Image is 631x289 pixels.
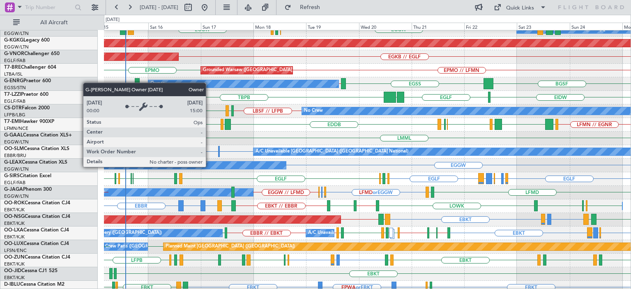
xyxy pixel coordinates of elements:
span: G-SIRS [4,173,20,178]
a: G-SIRSCitation Excel [4,173,51,178]
span: OO-SLM [4,146,24,151]
a: OO-ZUNCessna Citation CJ4 [4,255,70,260]
div: [DATE] [106,16,120,23]
div: Wed 20 [359,23,412,30]
span: CS-DTR [4,106,22,111]
a: EBKT/KJK [4,207,25,213]
a: EGGW/LTN [4,193,29,199]
a: EBKT/KJK [4,275,25,281]
span: G-GAAL [4,133,23,138]
a: T7-BREChallenger 604 [4,65,56,70]
a: EGLF/FAB [4,180,25,186]
span: OO-LUX [4,241,23,246]
span: G-LEAX [4,160,22,165]
div: No Crew [304,105,323,117]
a: OO-SLMCessna Citation XLS [4,146,69,151]
div: Owner [150,78,164,90]
a: EBBR/BRU [4,153,26,159]
span: T7-EMI [4,119,20,124]
a: EBKT/KJK [4,261,25,267]
a: T7-LZZIPraetor 600 [4,92,48,97]
a: G-JAGAPhenom 300 [4,187,52,192]
a: EGLF/FAB [4,58,25,64]
div: Tue 19 [306,23,359,30]
span: G-ENRG [4,79,23,83]
a: T7-EMIHawker 900XP [4,119,54,124]
div: Thu 21 [412,23,464,30]
a: EGSS/STN [4,85,26,91]
div: Sat 16 [148,23,201,30]
span: OO-NSG [4,214,25,219]
a: EBKT/KJK [4,220,25,227]
a: LFSN/ENC [4,247,27,254]
a: EGGW/LTN [4,166,29,172]
a: EGGW/LTN [4,139,29,145]
a: G-ENRGPraetor 600 [4,79,51,83]
a: EGGW/LTN [4,44,29,50]
a: G-VNORChallenger 650 [4,51,60,56]
div: Planned Maint [GEOGRAPHIC_DATA] ([GEOGRAPHIC_DATA]) [166,240,295,253]
a: LFMN/NCE [4,125,28,132]
div: Sat 23 [517,23,569,30]
span: G-VNOR [4,51,24,56]
span: G-JAGA [4,187,23,192]
a: OO-ROKCessna Citation CJ4 [4,201,70,206]
a: OO-JIDCessna CJ1 525 [4,268,58,273]
div: No Crew Chambery ([GEOGRAPHIC_DATA]) [69,227,162,239]
a: G-LEAXCessna Citation XLS [4,160,67,165]
a: OO-LXACessna Citation CJ4 [4,228,69,233]
span: OO-ZUN [4,255,25,260]
a: G-KGKGLegacy 600 [4,38,50,43]
div: Sun 24 [570,23,622,30]
input: Trip Number [25,1,72,14]
div: No Crew Paris ([GEOGRAPHIC_DATA]) [97,240,179,253]
span: D-IBLU [4,282,20,287]
span: [DATE] - [DATE] [140,4,178,11]
button: All Aircraft [9,16,89,29]
a: CS-DTRFalcon 2000 [4,106,50,111]
span: OO-ROK [4,201,25,206]
span: Refresh [293,5,327,10]
span: G-KGKG [4,38,23,43]
span: T7-BRE [4,65,21,70]
a: EGLF/FAB [4,98,25,104]
button: Quick Links [490,1,550,14]
a: EGGW/LTN [4,30,29,37]
span: OO-LXA [4,228,23,233]
a: OO-NSGCessna Citation CJ4 [4,214,70,219]
div: Grounded Warsaw ([GEOGRAPHIC_DATA]) [203,64,293,76]
div: No Crew [GEOGRAPHIC_DATA] ([GEOGRAPHIC_DATA] National) [150,146,288,158]
div: Fri 15 [95,23,148,30]
a: LFPB/LBG [4,112,25,118]
span: T7-LZZI [4,92,21,97]
a: G-GAALCessna Citation XLS+ [4,133,72,138]
span: OO-JID [4,268,21,273]
div: Mon 18 [253,23,306,30]
div: Quick Links [506,4,534,12]
button: Refresh [281,1,330,14]
a: EBKT/KJK [4,234,25,240]
div: A/C Unavailable [GEOGRAPHIC_DATA] ([GEOGRAPHIC_DATA] National) [256,146,408,158]
a: LTBA/ISL [4,71,23,77]
div: A/C Unavailable [308,227,342,239]
div: Fri 22 [464,23,517,30]
a: D-IBLUCessna Citation M2 [4,282,64,287]
div: Sun 17 [201,23,253,30]
span: All Aircraft [21,20,87,25]
a: OO-LUXCessna Citation CJ4 [4,241,69,246]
